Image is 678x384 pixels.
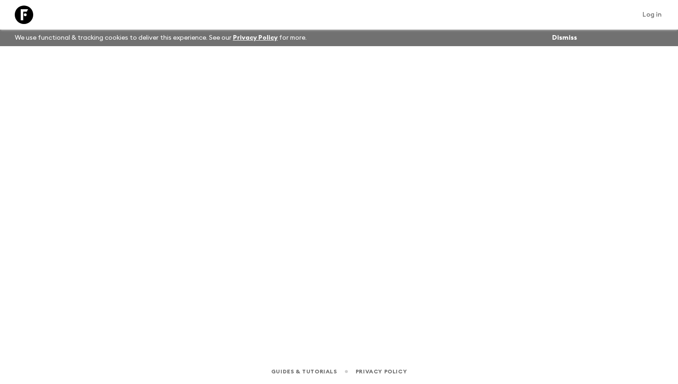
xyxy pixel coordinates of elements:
[637,8,667,21] a: Log in
[356,366,407,377] a: Privacy Policy
[271,366,337,377] a: Guides & Tutorials
[550,31,579,44] button: Dismiss
[11,30,310,46] p: We use functional & tracking cookies to deliver this experience. See our for more.
[233,35,278,41] a: Privacy Policy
